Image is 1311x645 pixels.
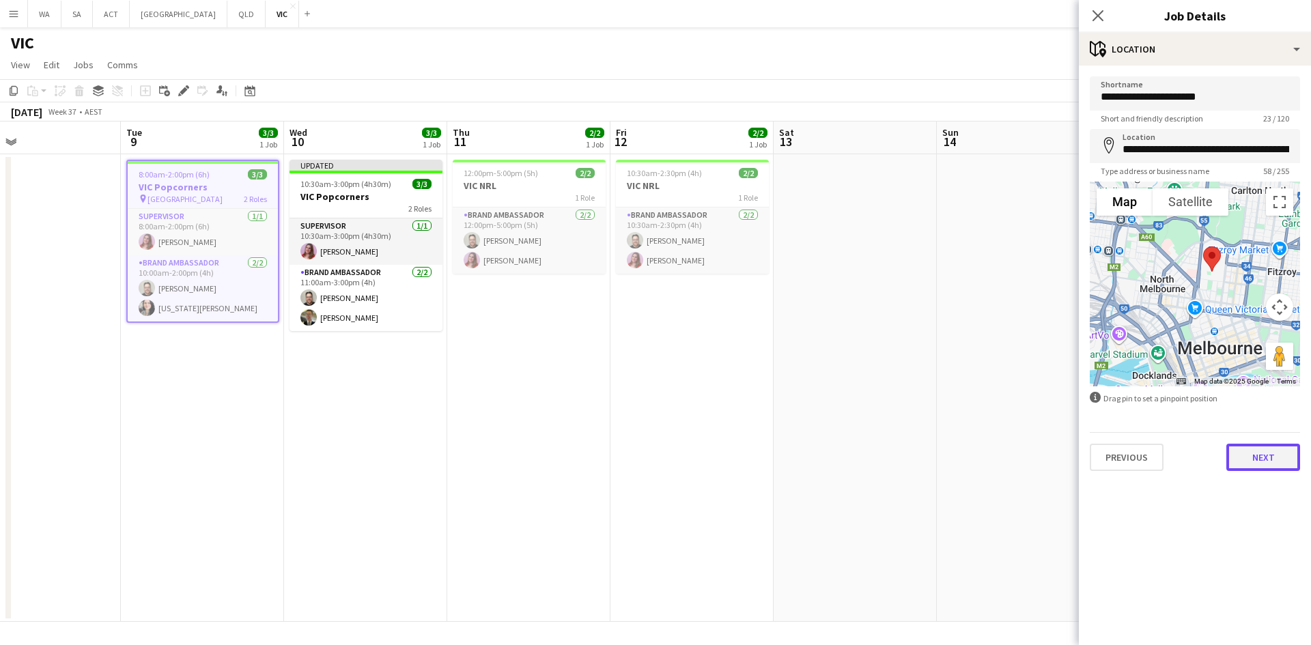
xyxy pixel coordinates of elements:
[128,209,278,255] app-card-role: Supervisor1/18:00am-2:00pm (6h)[PERSON_NAME]
[102,56,143,74] a: Comms
[290,126,307,139] span: Wed
[290,218,442,265] app-card-role: Supervisor1/110:30am-3:00pm (4h30m)[PERSON_NAME]
[5,56,36,74] a: View
[248,169,267,180] span: 3/3
[130,1,227,27] button: [GEOGRAPHIC_DATA]
[126,160,279,323] app-job-card: 8:00am-2:00pm (6h)3/3VIC Popcorners [GEOGRAPHIC_DATA]2 RolesSupervisor1/18:00am-2:00pm (6h)[PERSO...
[61,1,93,27] button: SA
[453,160,606,274] app-job-card: 12:00pm-5:00pm (5h)2/2VIC NRL1 RoleBrand Ambassador2/212:00pm-5:00pm (5h)[PERSON_NAME][PERSON_NAME]
[1093,369,1138,386] a: Open this area in Google Maps (opens a new window)
[586,139,604,149] div: 1 Job
[616,160,769,274] app-job-card: 10:30am-2:30pm (4h)2/2VIC NRL1 RoleBrand Ambassador2/210:30am-2:30pm (4h)[PERSON_NAME][PERSON_NAME]
[259,139,277,149] div: 1 Job
[616,207,769,274] app-card-role: Brand Ambassador2/210:30am-2:30pm (4h)[PERSON_NAME][PERSON_NAME]
[408,203,432,214] span: 2 Roles
[290,265,442,331] app-card-role: Brand Ambassador2/211:00am-3:00pm (4h)[PERSON_NAME][PERSON_NAME]
[585,128,604,138] span: 2/2
[616,126,627,139] span: Fri
[1153,188,1228,216] button: Show satellite imagery
[68,56,99,74] a: Jobs
[940,134,959,149] span: 14
[451,134,470,149] span: 11
[464,168,538,178] span: 12:00pm-5:00pm (5h)
[290,190,442,203] h3: VIC Popcorners
[1277,377,1296,385] a: Terms (opens in new tab)
[45,106,79,117] span: Week 37
[1079,7,1311,25] h3: Job Details
[1090,113,1214,124] span: Short and friendly description
[1226,444,1300,471] button: Next
[748,128,767,138] span: 2/2
[412,179,432,189] span: 3/3
[1266,343,1293,370] button: Drag Pegman onto the map to open Street View
[259,128,278,138] span: 3/3
[627,168,702,178] span: 10:30am-2:30pm (4h)
[147,194,223,204] span: [GEOGRAPHIC_DATA]
[576,168,595,178] span: 2/2
[28,1,61,27] button: WA
[139,169,210,180] span: 8:00am-2:00pm (6h)
[128,181,278,193] h3: VIC Popcorners
[128,255,278,321] app-card-role: Brand Ambassador2/210:00am-2:00pm (4h)[PERSON_NAME][US_STATE][PERSON_NAME]
[1266,188,1293,216] button: Toggle fullscreen view
[1079,33,1311,66] div: Location
[227,1,266,27] button: QLD
[126,126,142,139] span: Tue
[11,33,34,53] h1: VIC
[739,168,758,178] span: 2/2
[300,179,391,189] span: 10:30am-3:00pm (4h30m)
[1093,369,1138,386] img: Google
[11,105,42,119] div: [DATE]
[287,134,307,149] span: 10
[11,59,30,71] span: View
[575,192,595,203] span: 1 Role
[124,134,142,149] span: 9
[616,180,769,192] h3: VIC NRL
[44,59,59,71] span: Edit
[738,192,758,203] span: 1 Role
[1252,166,1300,176] span: 58 / 255
[453,126,470,139] span: Thu
[73,59,94,71] span: Jobs
[1090,392,1300,405] div: Drag pin to set a pinpoint position
[266,1,299,27] button: VIC
[1097,188,1153,216] button: Show street map
[422,128,441,138] span: 3/3
[614,134,627,149] span: 12
[1252,113,1300,124] span: 23 / 120
[107,59,138,71] span: Comms
[38,56,65,74] a: Edit
[290,160,442,331] app-job-card: Updated10:30am-3:00pm (4h30m)3/3VIC Popcorners2 RolesSupervisor1/110:30am-3:00pm (4h30m)[PERSON_N...
[1194,377,1269,385] span: Map data ©2025 Google
[244,194,267,204] span: 2 Roles
[85,106,102,117] div: AEST
[453,180,606,192] h3: VIC NRL
[290,160,442,171] div: Updated
[1176,377,1186,386] button: Keyboard shortcuts
[749,139,767,149] div: 1 Job
[942,126,959,139] span: Sun
[93,1,130,27] button: ACT
[1266,293,1293,321] button: Map camera controls
[423,139,440,149] div: 1 Job
[777,134,794,149] span: 13
[1090,166,1220,176] span: Type address or business name
[453,207,606,274] app-card-role: Brand Ambassador2/212:00pm-5:00pm (5h)[PERSON_NAME][PERSON_NAME]
[1090,444,1164,471] button: Previous
[779,126,794,139] span: Sat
